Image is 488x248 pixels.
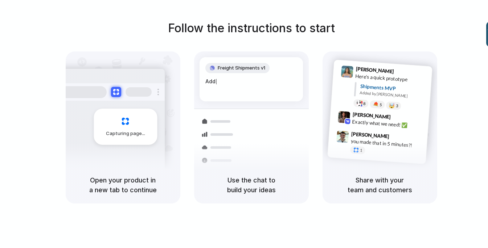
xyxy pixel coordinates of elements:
[360,90,426,100] div: Added by [PERSON_NAME]
[352,110,391,121] span: [PERSON_NAME]
[218,64,265,72] span: Freight Shipments v1
[205,77,297,85] div: Add
[363,102,365,106] span: 8
[355,72,427,85] div: Here's a quick prototype
[360,83,427,94] div: Shipments MVP
[351,130,389,140] span: [PERSON_NAME]
[379,103,382,107] span: 5
[168,20,335,37] h1: Follow the instructions to start
[350,137,423,150] div: you made that in 5 minutes?!
[106,130,146,137] span: Capturing page
[74,175,172,195] h5: Open your product in a new tab to continue
[393,114,407,123] span: 9:42 AM
[391,133,406,142] span: 9:47 AM
[360,148,362,152] span: 1
[216,79,217,84] span: |
[389,103,395,108] div: 🤯
[395,104,398,108] span: 3
[203,175,300,195] h5: Use the chat to build your ideas
[352,118,425,130] div: Exactly what we need! ✅
[396,68,411,77] span: 9:41 AM
[331,175,428,195] h5: Share with your team and customers
[356,65,394,75] span: [PERSON_NAME]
